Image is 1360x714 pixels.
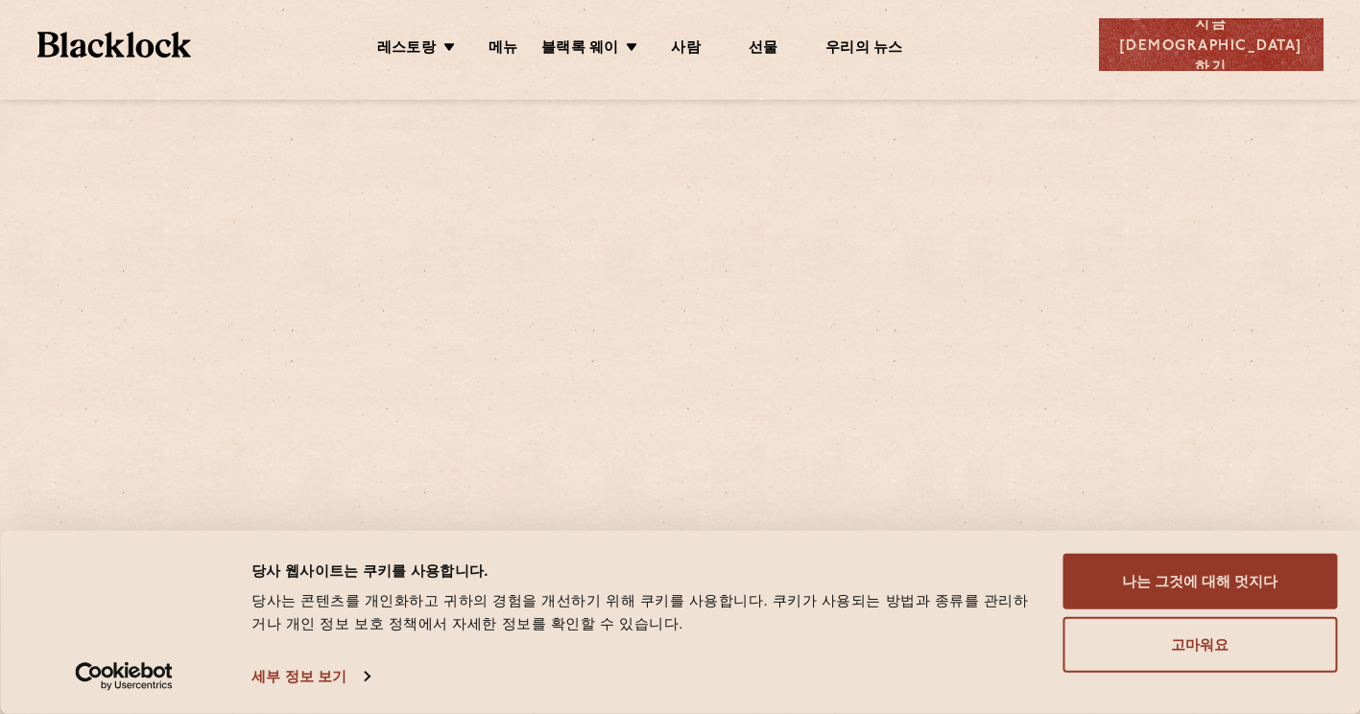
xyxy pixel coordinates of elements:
[251,662,370,691] a: 세부 정보 보기
[40,662,208,691] a: 사용자 중심 쿠키봇 - 새 창에서 열림
[671,39,700,60] a: 사람
[377,39,436,60] a: 레스토랑
[1062,617,1337,673] button: 고마워요
[251,559,1040,582] div: 당사 웹사이트는 쿠키를 사용합니다.
[749,39,777,60] a: 선물
[1099,18,1324,71] div: 지금 [DEMOGRAPHIC_DATA]하기
[541,39,618,60] a: 블랙록 웨이
[251,589,1040,635] div: 당사는 콘텐츠를 개인화하고 귀하의 경험을 개선하기 위해 쿠키를 사용합니다. 쿠키가 사용되는 방법과 종류를 관리하거나 개인 정보 보호 정책에서 자세한 정보를 확인할 수 있습니다.
[1062,554,1337,609] button: 나는 그것에 대해 멋지다
[825,39,902,60] a: 우리의 뉴스
[37,32,192,58] img: BL_Textured_Logo-footer-cropped.svg
[489,39,517,60] a: 메뉴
